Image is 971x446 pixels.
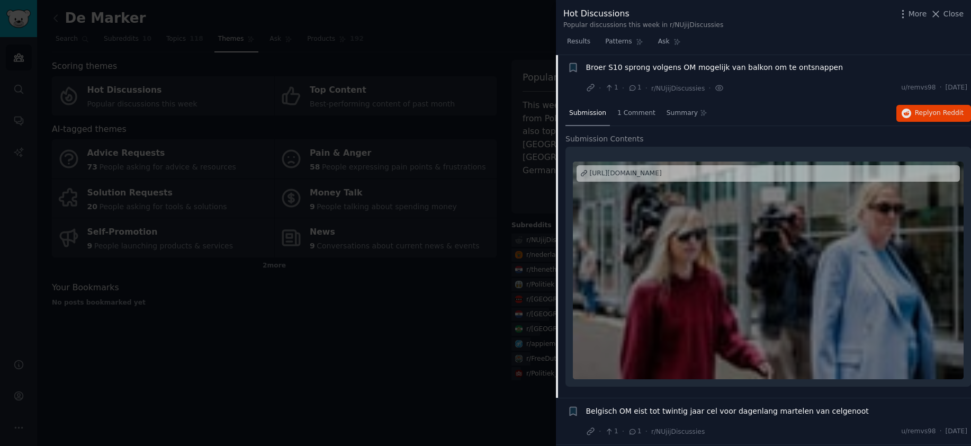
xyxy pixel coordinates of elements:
span: · [599,426,601,437]
span: on Reddit [933,109,964,117]
span: 1 [605,427,618,436]
a: Results [563,33,594,55]
span: 1 [628,427,641,436]
span: · [645,83,648,94]
span: [DATE] [946,427,967,436]
a: Patterns [601,33,646,55]
span: Submission [569,109,606,118]
span: · [622,83,624,94]
a: Ask [654,33,685,55]
span: Close [943,8,964,20]
button: Replyon Reddit [896,105,971,122]
div: Hot Discussions [563,7,723,21]
span: r/NUjijDiscussies [651,85,705,92]
span: · [622,426,624,437]
div: [URL][DOMAIN_NAME] [590,169,662,179]
span: Results [567,37,590,47]
span: · [645,426,648,437]
span: Reply [915,109,964,118]
span: [DATE] [946,83,967,93]
span: Submission Contents [565,133,644,145]
span: · [708,83,711,94]
span: u/remvs98 [901,427,936,436]
a: Belgisch OM eist tot twintig jaar cel voor dagenlang martelen van celgenoot [586,406,869,417]
span: More [909,8,927,20]
span: · [940,427,942,436]
span: Ask [658,37,670,47]
span: 1 [605,83,618,93]
span: 1 [628,83,641,93]
span: · [940,83,942,93]
span: · [599,83,601,94]
button: Close [930,8,964,20]
span: Summary [667,109,698,118]
span: 1 Comment [617,109,655,118]
a: Broer S10 sprong volgens OM mogelijk van balkon om te ontsnappen [586,62,843,73]
a: Broer S10 sprong volgens OM mogelijk van balkon om te ontsnappen[URL][DOMAIN_NAME] [573,162,964,379]
div: Popular discussions this week in r/NUjijDiscussies [563,21,723,30]
span: u/remvs98 [901,83,936,93]
button: More [897,8,927,20]
span: r/NUjijDiscussies [651,428,705,435]
span: Patterns [605,37,632,47]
